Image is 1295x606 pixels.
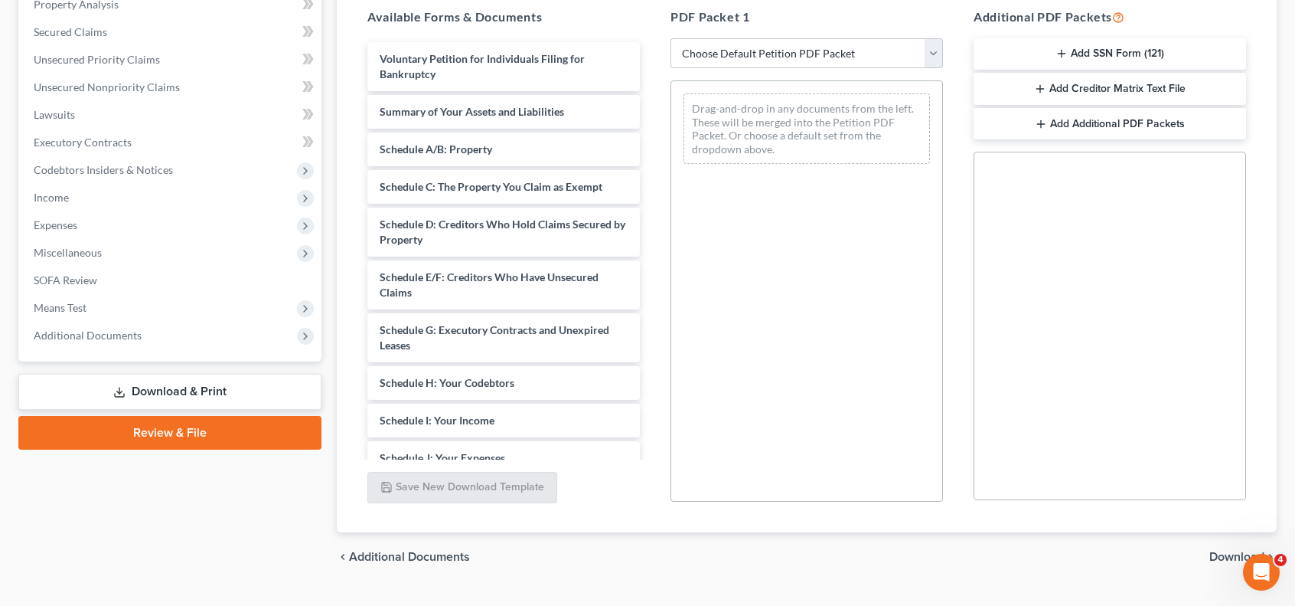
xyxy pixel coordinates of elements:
[367,8,640,26] h5: Available Forms & Documents
[380,105,564,118] span: Summary of Your Assets and Liabilities
[34,274,97,287] span: SOFA Review
[21,18,321,46] a: Secured Claims
[974,38,1246,70] button: Add SSN Form (121)
[974,73,1246,105] button: Add Creditor Matrix Text File
[380,323,609,352] span: Schedule G: Executory Contracts and Unexpired Leases
[1209,551,1277,563] button: Download chevron_right
[380,451,505,464] span: Schedule J: Your Expenses
[380,52,585,80] span: Voluntary Petition for Individuals Filing for Bankruptcy
[34,329,142,342] span: Additional Documents
[34,136,132,149] span: Executory Contracts
[380,218,625,246] span: Schedule D: Creditors Who Hold Claims Secured by Property
[21,129,321,156] a: Executory Contracts
[18,374,321,410] a: Download & Print
[21,267,321,294] a: SOFA Review
[34,191,69,204] span: Income
[21,46,321,74] a: Unsecured Priority Claims
[1209,551,1264,563] span: Download
[974,8,1246,26] h5: Additional PDF Packets
[337,551,470,563] a: chevron_left Additional Documents
[349,551,470,563] span: Additional Documents
[380,142,492,156] span: Schedule A/B: Property
[974,108,1246,140] button: Add Additional PDF Packets
[380,376,514,389] span: Schedule H: Your Codebtors
[18,416,321,450] a: Review & File
[367,472,557,504] button: Save New Download Template
[34,301,86,314] span: Means Test
[34,108,75,121] span: Lawsuits
[380,414,494,427] span: Schedule I: Your Income
[683,93,930,164] div: Drag-and-drop in any documents from the left. These will be merged into the Petition PDF Packet. ...
[34,80,180,93] span: Unsecured Nonpriority Claims
[21,101,321,129] a: Lawsuits
[34,25,107,38] span: Secured Claims
[21,74,321,101] a: Unsecured Nonpriority Claims
[34,163,173,176] span: Codebtors Insiders & Notices
[1264,551,1277,563] i: chevron_right
[380,270,599,299] span: Schedule E/F: Creditors Who Have Unsecured Claims
[380,180,602,193] span: Schedule C: The Property You Claim as Exempt
[34,218,77,231] span: Expenses
[34,53,160,66] span: Unsecured Priority Claims
[337,551,349,563] i: chevron_left
[34,246,102,259] span: Miscellaneous
[1274,554,1287,566] span: 4
[1243,554,1280,591] iframe: Intercom live chat
[670,8,943,26] h5: PDF Packet 1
